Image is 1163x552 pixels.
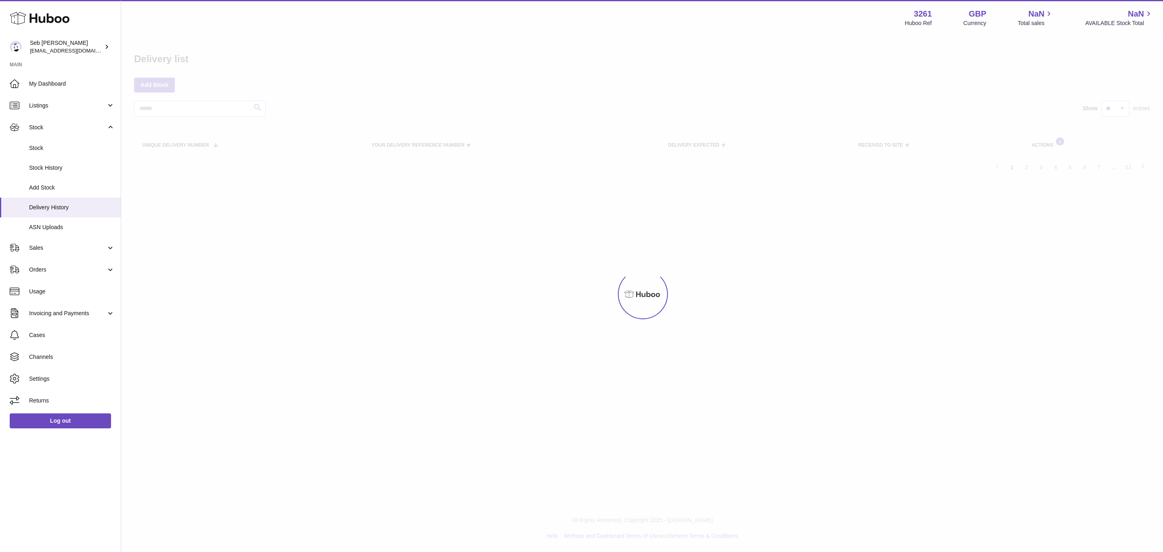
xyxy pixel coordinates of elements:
[29,266,106,274] span: Orders
[29,288,115,295] span: Usage
[29,375,115,383] span: Settings
[30,39,103,55] div: Seb [PERSON_NAME]
[964,19,987,27] div: Currency
[969,8,986,19] strong: GBP
[29,124,106,131] span: Stock
[29,223,115,231] span: ASN Uploads
[30,47,119,54] span: [EMAIL_ADDRESS][DOMAIN_NAME]
[29,310,106,317] span: Invoicing and Payments
[29,164,115,172] span: Stock History
[29,204,115,211] span: Delivery History
[914,8,932,19] strong: 3261
[1018,8,1054,27] a: NaN Total sales
[1028,8,1044,19] span: NaN
[10,413,111,428] a: Log out
[29,184,115,192] span: Add Stock
[10,41,22,53] img: internalAdmin-3261@internal.huboo.com
[29,331,115,339] span: Cases
[1018,19,1054,27] span: Total sales
[905,19,932,27] div: Huboo Ref
[29,244,106,252] span: Sales
[29,80,115,88] span: My Dashboard
[1128,8,1144,19] span: NaN
[29,102,106,110] span: Listings
[1085,8,1153,27] a: NaN AVAILABLE Stock Total
[29,353,115,361] span: Channels
[29,397,115,405] span: Returns
[29,144,115,152] span: Stock
[1085,19,1153,27] span: AVAILABLE Stock Total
